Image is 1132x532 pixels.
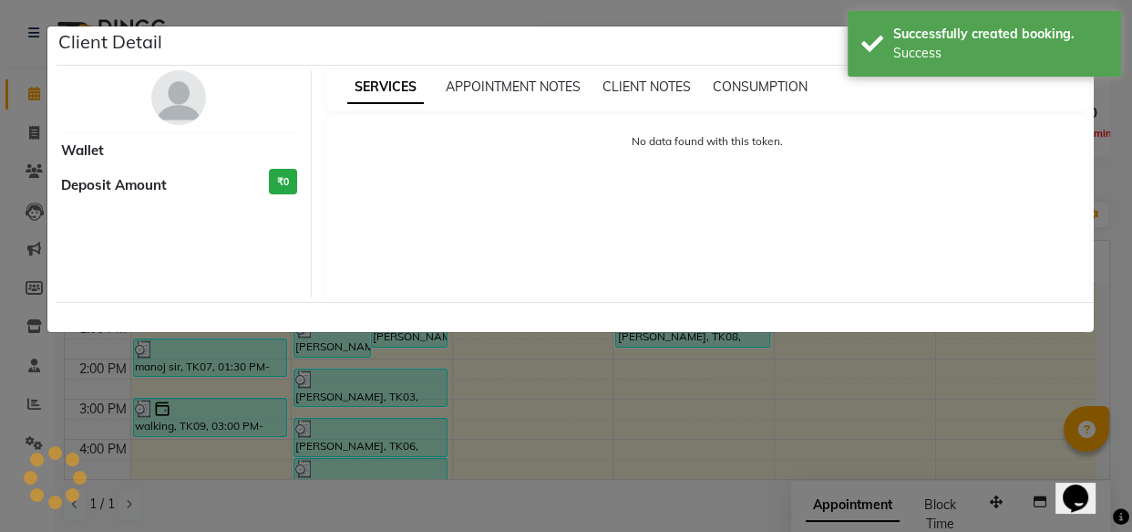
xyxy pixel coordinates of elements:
span: Wallet [61,141,104,162]
p: No data found with this token. [344,133,1072,150]
img: avatar [151,70,206,125]
span: Deposit Amount [61,175,167,196]
h5: Client Detail [58,28,162,56]
div: Successfully created booking. [893,25,1107,44]
h3: ₹0 [269,169,297,195]
iframe: chat widget [1055,459,1114,514]
span: SERVICES [347,71,424,104]
div: Success [893,44,1107,63]
span: CLIENT NOTES [602,78,691,95]
span: APPOINTMENT NOTES [446,78,581,95]
span: CONSUMPTION [713,78,808,95]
